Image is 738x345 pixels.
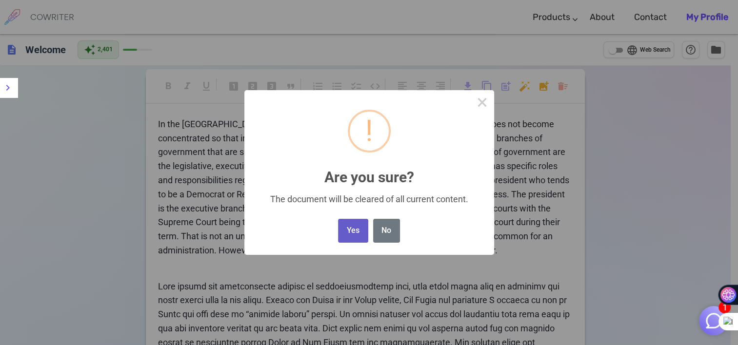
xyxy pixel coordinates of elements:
button: Close this dialog [471,90,494,114]
div: ! [365,112,373,151]
div: The document will be cleared of all current content. [258,194,479,204]
img: Close chat [704,311,723,330]
button: Yes [338,219,368,243]
span: 1 [718,301,731,313]
h2: Are you sure? [244,157,494,185]
button: No [373,219,400,243]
